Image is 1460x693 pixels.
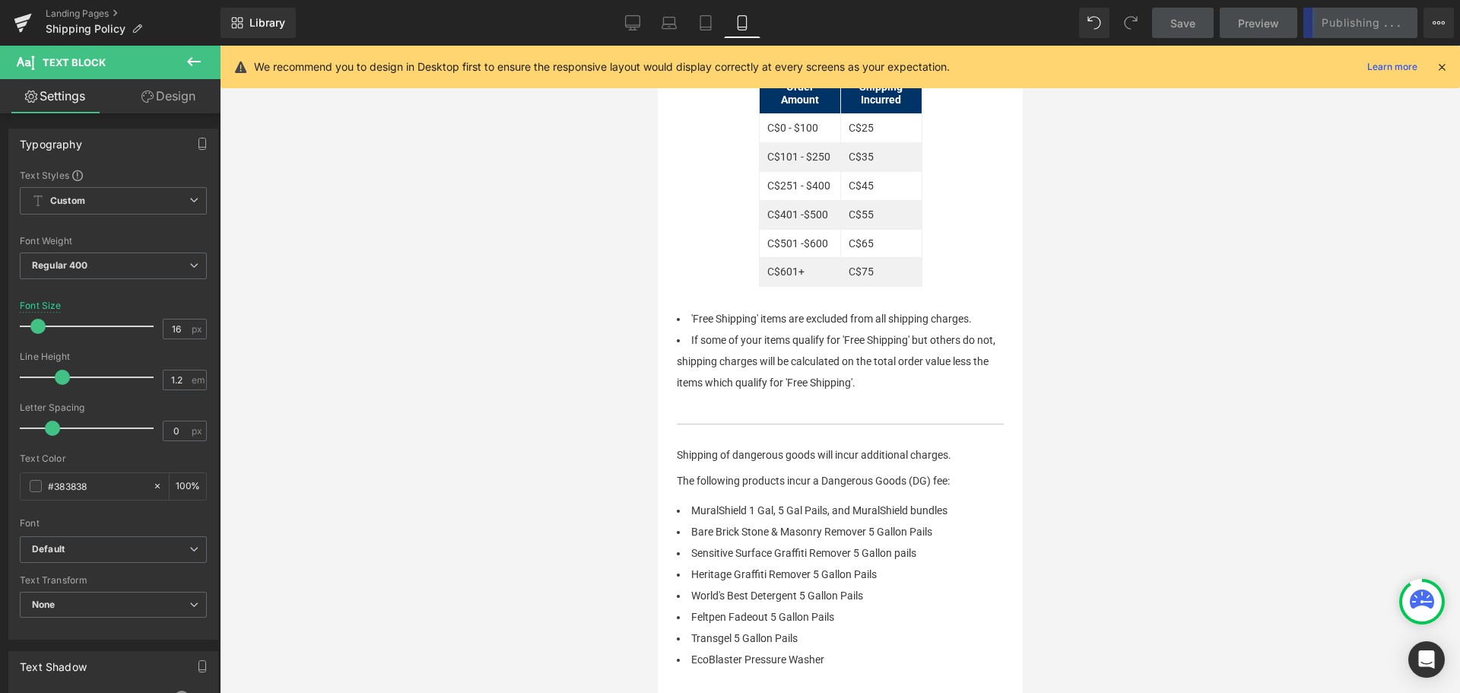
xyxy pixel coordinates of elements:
div: Text Styles [20,169,207,181]
span: Preview [1238,15,1279,31]
a: Laptop [651,8,687,38]
td: C$501 -$600 [101,183,182,212]
p: Consolidated shipping charges for orders are calculated as follows: [19,1,346,14]
div: Text Transform [20,575,207,586]
li: Heritage Graffiti Remover 5 Gallon Pails [19,518,346,539]
button: Redo [1116,8,1146,38]
a: Tablet [687,8,724,38]
li: Bare Brick Stone & Masonry Remover 5 Gallon Pails [19,475,346,497]
li: Transgel 5 Gallon Pails [19,582,346,603]
td: C$55 [182,154,264,183]
b: Regular 400 [32,259,88,271]
span: Library [249,16,285,30]
td: C$101 - $250 [101,97,182,126]
li: MuralShield 1 Gal, 5 Gal Pails, and MuralShield bundles [19,454,346,475]
span: Save [1170,15,1195,31]
td: C$35 [182,97,264,126]
input: Color [48,478,145,494]
div: Font Size [20,300,62,311]
a: Learn more [1361,58,1423,76]
a: Mobile [724,8,760,38]
td: C$25 [182,68,264,97]
a: New Library [221,8,296,38]
td: C$0 - $100 [101,68,182,97]
p: Shipping of dangerous goods will incur additional charges. [19,403,346,416]
span: Text Block [43,56,106,68]
p: The following products incur a Dangerous Goods (DG) fee: [19,429,346,442]
div: Font [20,518,207,529]
a: Landing Pages [46,8,221,20]
strong: Shipping Incurred [202,35,245,60]
td: C$401 -$500 [101,154,182,183]
li: EcoBlaster Pressure Washer [19,603,346,625]
td: C$75 [182,212,264,241]
b: Custom [50,195,85,208]
span: px [192,426,205,436]
li: Sensitive Surface Graffiti Remover 5 Gallon pails [19,497,346,518]
span: Shipping Policy [46,23,125,35]
li: 'Free Shipping' items are excluded from all shipping charges. [19,262,346,284]
div: Line Height [20,351,207,362]
i: Default [32,543,65,556]
button: More [1423,8,1454,38]
td: C$45 [182,126,264,154]
div: Typography [20,129,82,151]
div: Font Weight [20,236,207,246]
strong: Order Amount [123,35,161,60]
button: Undo [1079,8,1109,38]
div: Text Shadow [20,652,87,673]
span: px [192,324,205,334]
p: We recommend you to design in Desktop first to ensure the responsive layout would display correct... [254,59,950,75]
a: Design [113,79,224,113]
b: None [32,599,56,610]
span: em [192,375,205,385]
a: Desktop [614,8,651,38]
li: Feltpen Fadeout 5 Gallon Pails [19,561,346,582]
div: % [170,473,206,500]
td: C$65 [182,183,264,212]
li: If some of your items qualify for 'Free Shipping' but others do not, shipping charges will be cal... [19,284,346,348]
a: Preview [1220,8,1297,38]
td: C$601+ [101,212,182,241]
div: Letter Spacing [20,402,207,413]
div: Text Color [20,453,207,464]
div: Open Intercom Messenger [1408,641,1445,678]
td: C$251 - $400 [101,126,182,154]
li: World's Best Detergent 5 Gallon Pails [19,539,346,561]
